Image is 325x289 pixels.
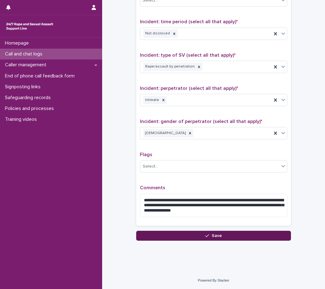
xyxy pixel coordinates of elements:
p: Caller management [2,62,51,68]
span: Incident: perpetrator (select all that apply) [140,86,238,91]
span: Incident: time period (select all that apply) [140,19,238,24]
p: Safeguarding records [2,95,56,101]
a: Powered By Stacker [198,278,229,282]
div: Select... [143,163,158,170]
span: Flags [140,152,152,157]
button: Save [136,231,291,241]
span: Comments [140,185,165,190]
div: Not disclosed [143,29,171,38]
span: Incident: gender of perpetrator (select all that apply) [140,119,262,124]
span: Incident: type of SV (select all that apply) [140,53,236,58]
p: Homepage [2,40,34,46]
p: Call and chat logs [2,51,47,57]
div: Intimate [143,96,160,104]
img: rhQMoQhaT3yELyF149Cw [5,20,54,33]
p: End of phone call feedback form [2,73,80,79]
div: [DEMOGRAPHIC_DATA] [143,129,187,138]
p: Training videos [2,116,42,122]
div: Rape/assault by penetration [143,63,196,71]
span: Save [212,234,222,238]
p: Policies and processes [2,106,59,112]
p: Signposting links [2,84,45,90]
